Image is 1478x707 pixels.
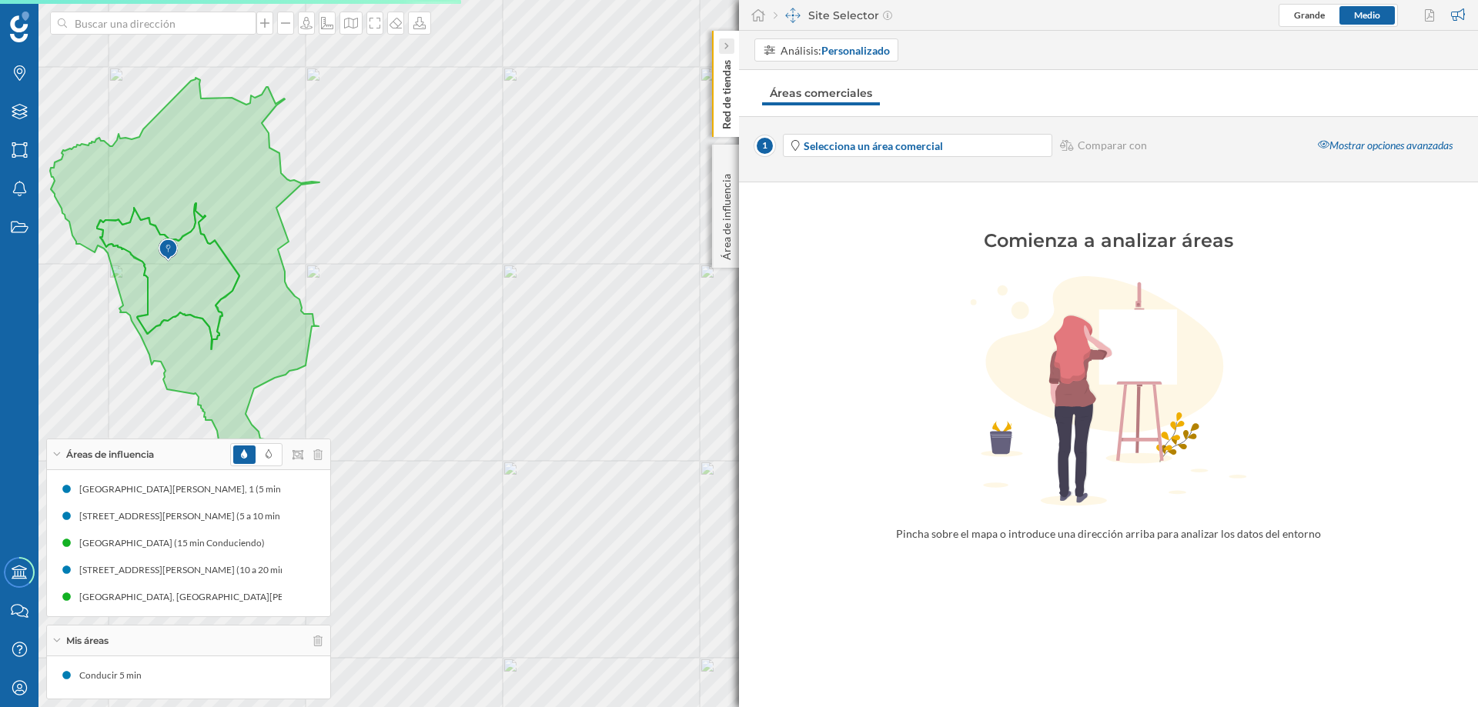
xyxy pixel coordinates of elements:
div: [STREET_ADDRESS][PERSON_NAME] (10 a 20 min Conduciendo) [79,562,353,578]
span: Mis áreas [66,634,109,648]
div: Pincha sobre el mapa o introduce una dirección arriba para analizar los datos del entorno [847,526,1370,542]
strong: Personalizado [821,44,890,57]
p: Área de influencia [719,168,734,260]
p: Red de tiendas [719,54,734,129]
span: Áreas de influencia [66,448,154,462]
span: Medio [1354,9,1380,21]
span: Comparar con [1078,138,1147,153]
div: Análisis: [781,42,890,58]
div: [GEOGRAPHIC_DATA][PERSON_NAME], 1 (5 min Conduciendo) [79,482,349,497]
span: Soporte [31,11,85,25]
div: [STREET_ADDRESS][PERSON_NAME] (5 a 10 min Conduciendo) [79,509,348,524]
a: Áreas comerciales [762,81,880,105]
div: Site Selector [774,8,892,23]
img: Marker [159,235,178,265]
div: Comienza a analizar áreas [862,228,1355,253]
div: Conducir 5 min [79,668,149,683]
div: [GEOGRAPHIC_DATA], [GEOGRAPHIC_DATA][PERSON_NAME], [GEOGRAPHIC_DATA], [GEOGRAPHIC_DATA] (15 a 30 ... [79,589,654,605]
div: Mostrar opciones avanzadas [1309,132,1462,159]
strong: Selecciona un área comercial [804,139,943,152]
span: Grande [1294,9,1325,21]
span: 1 [754,135,775,156]
img: Geoblink Logo [10,12,29,42]
img: dashboards-manager.svg [785,8,801,23]
div: [GEOGRAPHIC_DATA] (15 min Conduciendo) [79,535,273,551]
